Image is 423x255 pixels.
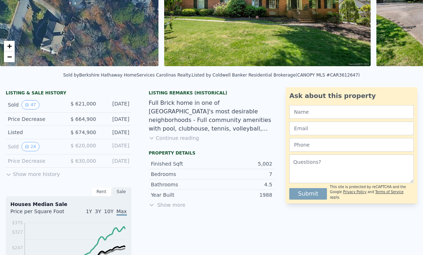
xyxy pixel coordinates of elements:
div: [DATE] [102,100,129,109]
span: Max [117,209,127,216]
a: Zoom out [4,52,15,62]
span: Show more [149,201,275,209]
span: 1Y [86,209,92,214]
div: This site is protected by reCAPTCHA and the Google and apply. [330,185,414,200]
div: [DATE] [102,142,129,151]
div: 1988 [211,191,272,198]
div: Listing Remarks (Historical) [149,90,275,96]
div: Property details [149,150,275,156]
tspan: $375 [12,220,23,225]
div: [DATE] [102,157,129,165]
input: Phone [289,138,414,152]
div: Bathrooms [151,181,211,188]
div: Sold by Berkshire Hathaway HomeServices Carolinas Realty . [63,73,191,78]
div: Bedrooms [151,171,211,178]
div: 5,002 [211,160,272,167]
div: 7 [211,171,272,178]
div: Finished Sqft [151,160,211,167]
span: + [7,41,12,50]
div: Year Built [151,191,211,198]
span: $ 664,900 [71,116,96,122]
span: $ 630,000 [71,158,96,164]
button: Show more history [6,168,60,178]
div: [DATE] [102,116,129,123]
span: − [7,52,12,61]
span: $ 621,000 [71,101,96,107]
div: Sold [8,100,63,109]
div: Ask about this property [289,91,414,101]
button: View historical data [22,100,39,109]
a: Zoom in [4,41,15,52]
div: Listed by Coldwell Banker Residential Brokerage (CANOPY MLS #CAR3612647) [191,73,360,78]
a: Terms of Service [375,190,404,194]
button: Continue reading [149,134,199,142]
div: Full Brick home in one of [GEOGRAPHIC_DATA]'s most desirable neighborhoods - Full community ameni... [149,99,275,133]
a: Privacy Policy [343,190,366,194]
button: Submit [289,188,327,200]
div: 4.5 [211,181,272,188]
div: Sold [8,142,63,151]
span: 10Y [104,209,113,214]
input: Email [289,122,414,135]
div: LISTING & SALE HISTORY [6,90,132,97]
div: Price Decrease [8,116,63,123]
span: $ 674,900 [71,129,96,135]
button: View historical data [22,142,39,151]
div: Houses Median Sale [10,201,127,208]
div: Price Decrease [8,157,63,165]
div: Rent [91,187,111,196]
span: 3Y [95,209,101,214]
span: $ 620,000 [71,143,96,148]
div: Listed [8,129,63,136]
input: Name [289,105,414,119]
div: Price per Square Foot [10,208,68,219]
div: [DATE] [102,129,129,136]
div: Sale [111,187,132,196]
tspan: $247 [12,245,23,250]
tspan: $327 [12,230,23,235]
